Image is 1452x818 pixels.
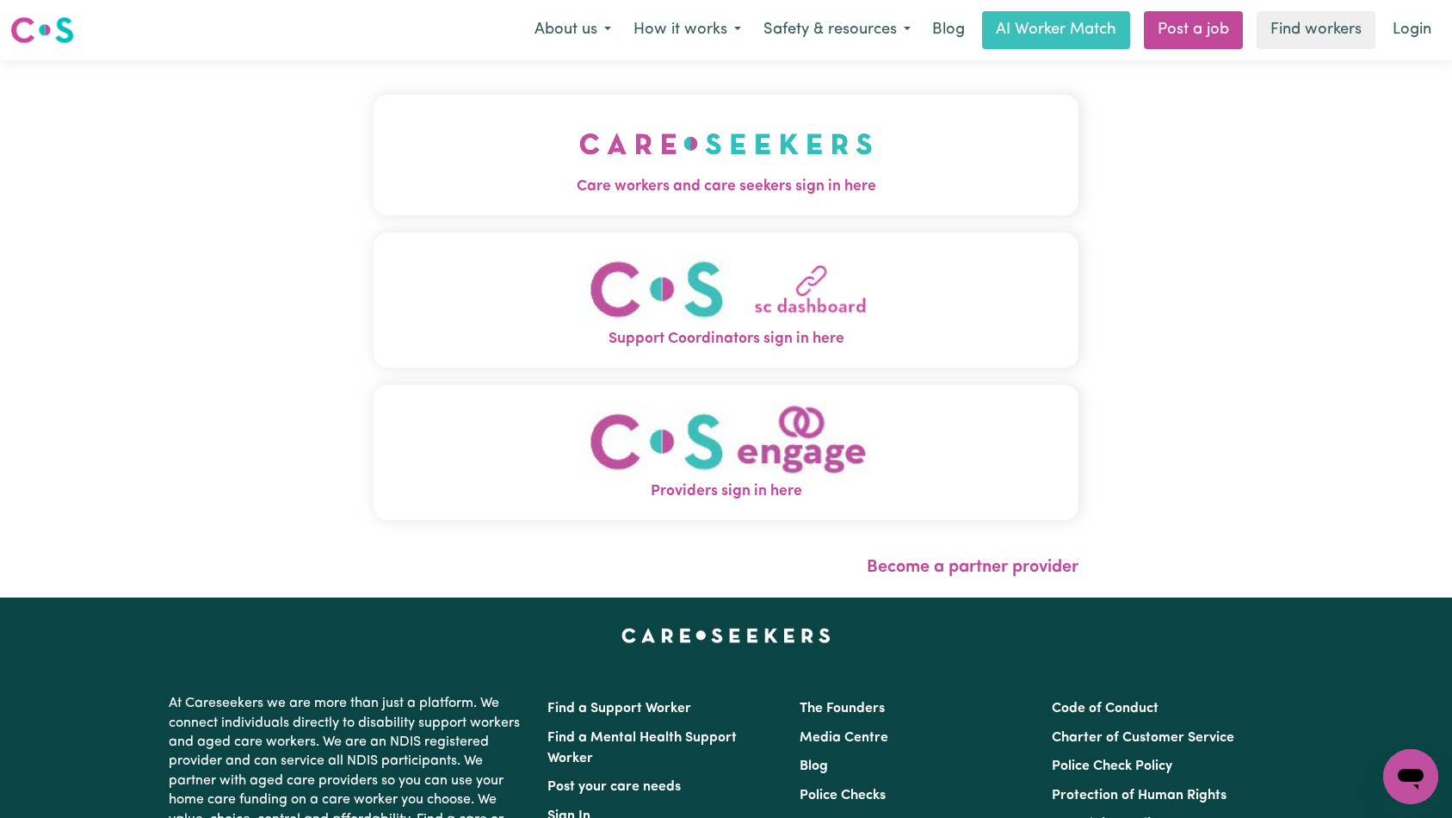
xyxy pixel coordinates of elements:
[547,780,681,794] a: Post your care needs
[622,12,752,48] button: How it works
[1382,11,1442,49] a: Login
[547,731,737,765] a: Find a Mental Health Support Worker
[374,480,1079,503] span: Providers sign in here
[374,95,1079,215] button: Care workers and care seekers sign in here
[1383,749,1438,804] iframe: Button to launch messaging window
[374,232,1079,368] button: Support Coordinators sign in here
[800,731,888,745] a: Media Centre
[523,12,622,48] button: About us
[1257,11,1375,49] a: Find workers
[752,12,922,48] button: Safety & resources
[1052,702,1159,716] a: Code of Conduct
[374,176,1079,198] span: Care workers and care seekers sign in here
[922,11,975,49] a: Blog
[1052,759,1172,773] a: Police Check Policy
[1052,731,1234,745] a: Charter of Customer Service
[867,559,1078,576] a: Become a partner provider
[1144,11,1243,49] a: Post a job
[800,759,828,773] a: Blog
[10,15,74,46] img: Careseekers logo
[374,385,1079,520] button: Providers sign in here
[800,702,885,716] a: The Founders
[982,11,1130,49] a: AI Worker Match
[10,10,74,50] a: Careseekers logo
[1052,789,1226,803] a: Protection of Human Rights
[621,629,831,642] a: Careseekers home page
[547,702,691,716] a: Find a Support Worker
[374,328,1079,350] span: Support Coordinators sign in here
[800,789,886,803] a: Police Checks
